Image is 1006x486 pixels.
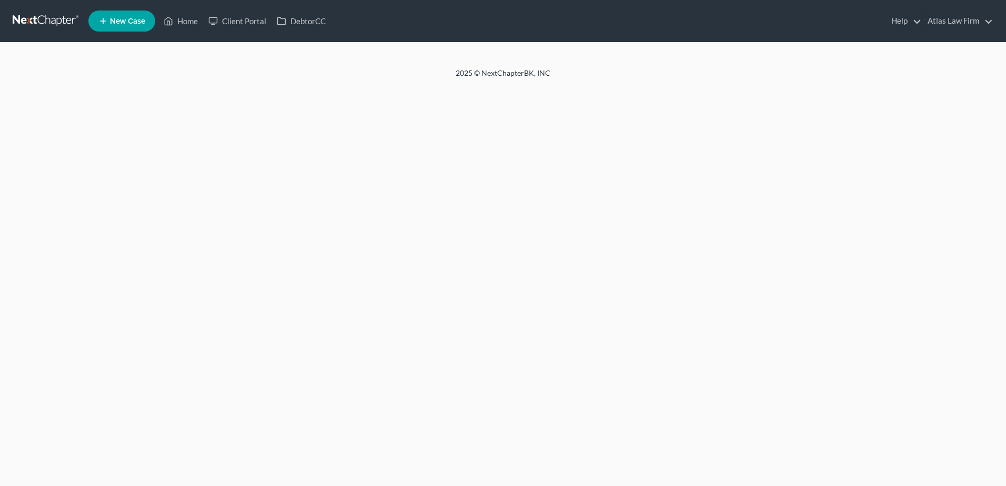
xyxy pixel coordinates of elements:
[158,12,203,31] a: Home
[203,68,803,87] div: 2025 © NextChapterBK, INC
[922,12,993,31] a: Atlas Law Firm
[271,12,331,31] a: DebtorCC
[88,11,155,32] new-legal-case-button: New Case
[886,12,921,31] a: Help
[203,12,271,31] a: Client Portal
